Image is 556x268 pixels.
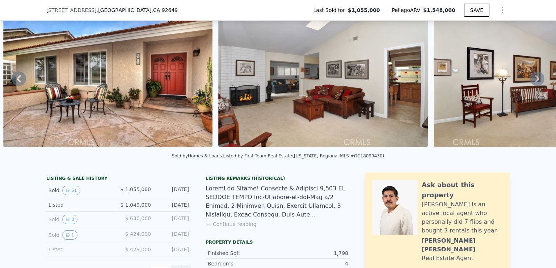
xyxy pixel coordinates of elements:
span: Pellego ARV [392,7,424,14]
span: $ 429,000 [125,247,151,252]
div: Bedrooms [208,260,278,267]
div: 4 [278,260,348,267]
div: Ask about this property [422,180,502,200]
div: Listed by First Team Real Estate ([US_STATE] Regional MLS #OC18099430) [223,153,384,158]
div: [DATE] [157,246,189,253]
div: Sold [49,230,113,240]
button: View historical data [62,186,80,195]
button: Show Options [495,3,510,17]
span: $1,548,000 [423,7,455,13]
span: $ 1,055,000 [120,186,151,192]
div: [DATE] [157,230,189,240]
button: Continue reading [206,220,257,228]
div: Listing Remarks (Historical) [206,176,350,181]
div: [DATE] [157,215,189,224]
span: Last Sold for [313,7,348,14]
div: Finished Sqft [208,250,278,257]
button: View historical data [62,230,77,240]
span: , CA 92649 [151,7,178,13]
div: Listed [49,246,113,253]
img: Sale: 163199053 Parcel: 63498626 [218,8,427,147]
div: Sold by Homes & Loans . [172,153,223,158]
span: [STREET_ADDRESS] [46,7,97,14]
div: Property details [206,239,350,245]
div: Loremi do Sitame! Consecte & Adipisci 9,503 EL SEDDOE TEMPO Inc-Utlabore-et-dol-Mag a/2 Enimad, 2... [206,184,350,219]
div: Sold [49,186,113,195]
span: $ 630,000 [125,215,151,221]
span: $ 424,000 [125,231,151,237]
button: View historical data [62,215,77,224]
img: Sale: 163199053 Parcel: 63498626 [3,8,212,147]
div: Sold [49,215,113,224]
span: $1,055,000 [348,7,380,14]
div: Listed [49,201,113,209]
div: [DATE] [157,201,189,209]
div: [PERSON_NAME] is an active local agent who personally did 7 flips and bought 3 rentals this year. [422,200,502,235]
span: , [GEOGRAPHIC_DATA] [97,7,178,14]
button: SAVE [464,4,489,17]
div: [PERSON_NAME] [PERSON_NAME] [422,236,502,254]
span: $ 1,049,000 [120,202,151,208]
div: LISTING & SALE HISTORY [46,176,191,183]
div: Real Estate Agent [422,254,473,263]
div: [DATE] [157,186,189,195]
div: 1,798 [278,250,348,257]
